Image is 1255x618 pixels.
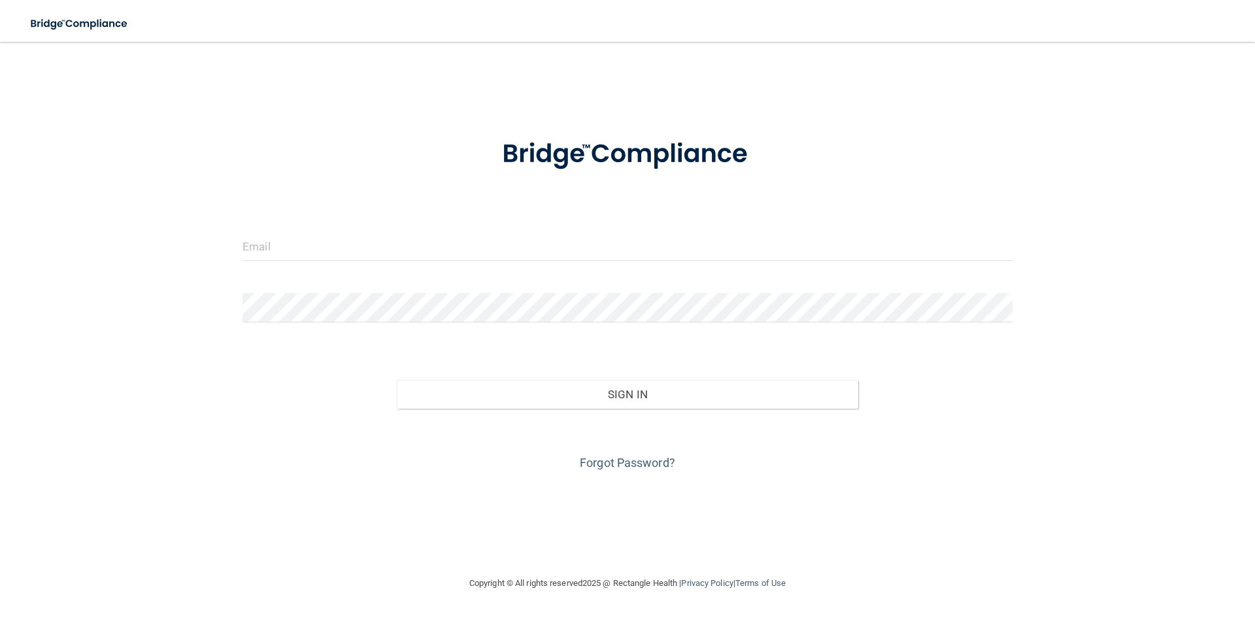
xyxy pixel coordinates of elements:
[397,380,859,409] button: Sign In
[243,232,1012,261] input: Email
[20,10,140,37] img: bridge_compliance_login_screen.278c3ca4.svg
[735,578,786,588] a: Terms of Use
[389,562,866,604] div: Copyright © All rights reserved 2025 @ Rectangle Health | |
[580,456,675,470] a: Forgot Password?
[681,578,733,588] a: Privacy Policy
[475,120,780,188] img: bridge_compliance_login_screen.278c3ca4.svg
